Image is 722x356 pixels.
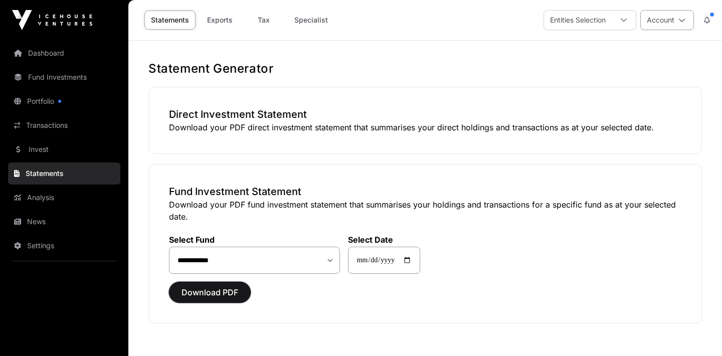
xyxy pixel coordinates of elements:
[8,187,120,209] a: Analysis
[169,121,681,133] p: Download your PDF direct investment statement that summarises your direct holdings and transactio...
[8,42,120,64] a: Dashboard
[200,11,240,30] a: Exports
[8,162,120,185] a: Statements
[348,235,420,245] label: Select Date
[8,235,120,257] a: Settings
[169,235,340,245] label: Select Fund
[169,292,251,302] a: Download PDF
[8,211,120,233] a: News
[169,199,681,223] p: Download your PDF fund investment statement that summarises your holdings and transactions for a ...
[544,11,612,30] div: Entities Selection
[12,10,92,30] img: Icehouse Ventures Logo
[148,61,702,77] h1: Statement Generator
[288,11,334,30] a: Specialist
[169,282,251,303] button: Download PDF
[144,11,196,30] a: Statements
[640,10,694,30] button: Account
[8,90,120,112] a: Portfolio
[169,185,681,199] h3: Fund Investment Statement
[672,308,722,356] iframe: Chat Widget
[244,11,284,30] a: Tax
[8,114,120,136] a: Transactions
[169,107,681,121] h3: Direct Investment Statement
[8,138,120,160] a: Invest
[8,66,120,88] a: Fund Investments
[182,286,238,298] span: Download PDF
